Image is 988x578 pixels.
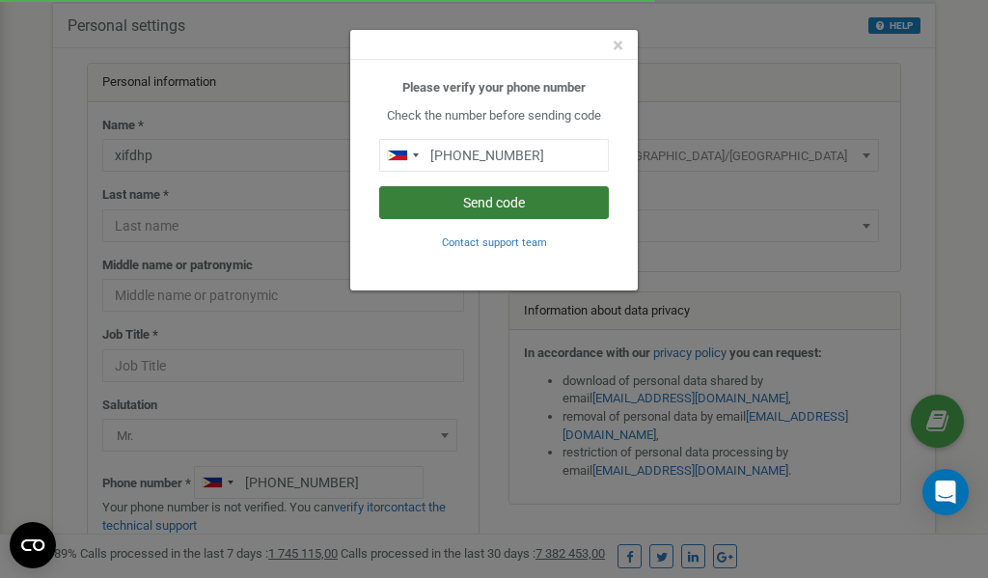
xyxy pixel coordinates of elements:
[10,522,56,568] button: Open CMP widget
[380,140,425,171] div: Telephone country code
[379,107,609,125] p: Check the number before sending code
[922,469,969,515] div: Open Intercom Messenger
[402,80,586,95] b: Please verify your phone number
[613,34,623,57] span: ×
[379,139,609,172] input: 0905 123 4567
[379,186,609,219] button: Send code
[442,234,547,249] a: Contact support team
[442,236,547,249] small: Contact support team
[613,36,623,56] button: Close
